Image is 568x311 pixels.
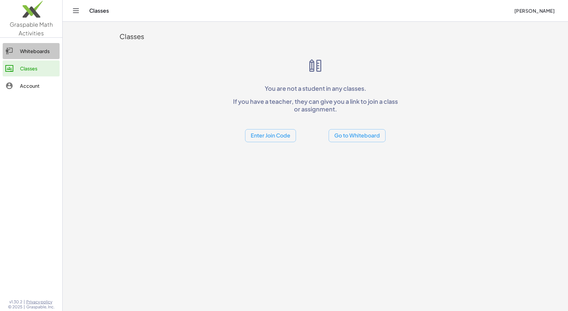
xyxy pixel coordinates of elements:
span: Graspable Math Activities [10,21,53,37]
span: | [24,299,25,305]
span: © 2025 [8,304,22,310]
span: | [24,304,25,310]
div: Classes [20,64,57,72]
button: Toggle navigation [71,5,81,16]
div: Whiteboards [20,47,57,55]
a: Privacy policy [26,299,55,305]
button: Go to Whiteboard [329,129,386,142]
span: [PERSON_NAME] [514,8,555,14]
p: If you have a teacher, they can give you a link to join a class or assignment. [230,97,401,113]
a: Classes [3,60,60,76]
a: Account [3,78,60,94]
p: You are not a student in any classes. [230,84,401,92]
button: [PERSON_NAME] [509,5,560,17]
button: Enter Join Code [245,129,296,142]
span: Graspable, Inc. [26,304,55,310]
a: Whiteboards [3,43,60,59]
div: Account [20,82,57,90]
span: v1.30.2 [9,299,22,305]
div: Classes [120,32,511,41]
